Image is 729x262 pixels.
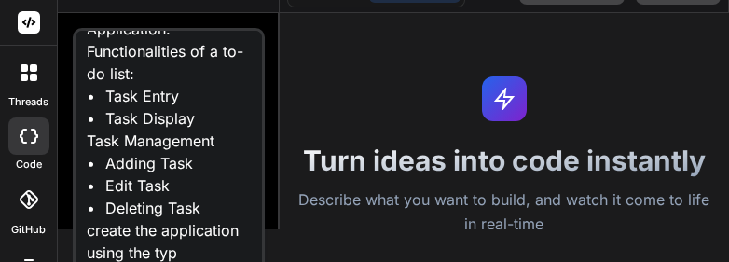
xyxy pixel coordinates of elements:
[11,222,46,238] label: GitHub
[76,31,262,262] textarea: 1. Task Manager Application: Functionalities of a to-do list: • Task Entry • Task Display Task Ma...
[291,188,718,236] p: Describe what you want to build, and watch it come to life in real-time
[291,144,718,177] h1: Turn ideas into code instantly
[8,94,48,110] label: threads
[16,157,42,172] label: code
